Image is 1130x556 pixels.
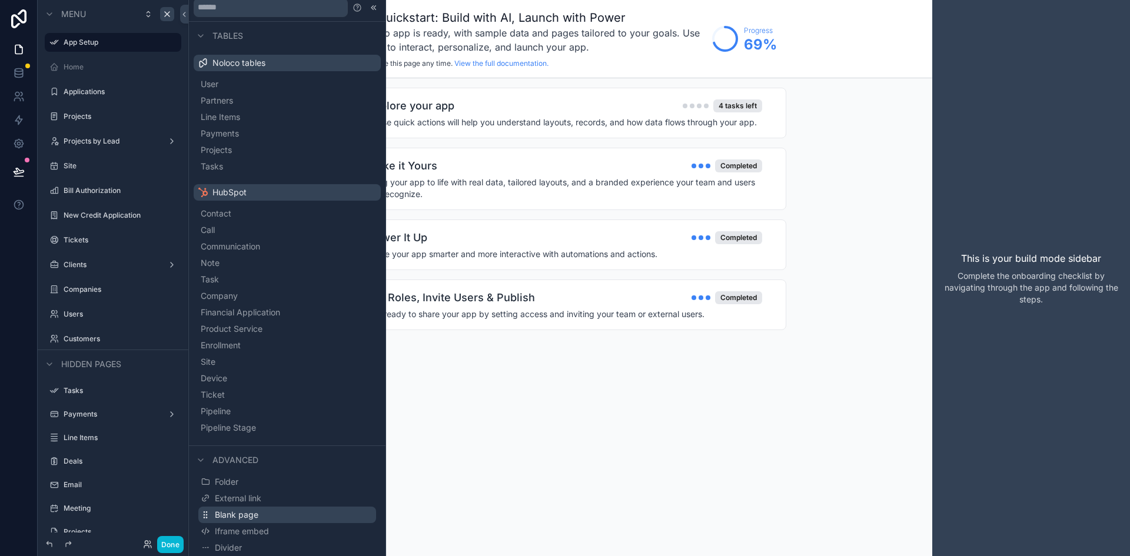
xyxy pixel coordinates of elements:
[198,288,376,304] button: Company
[64,136,162,146] label: Projects by Lead
[198,420,376,436] button: Pipeline Stage
[201,241,260,252] span: Communication
[961,251,1101,265] p: This is your build mode sidebar
[201,422,256,434] span: Pipeline Stage
[201,161,223,172] span: Tasks
[198,222,376,238] button: Call
[334,59,453,68] span: You can remove this page any time.
[64,285,179,294] label: Companies
[942,270,1121,305] p: Complete the onboarding checklist by navigating through the app and following the steps.
[201,356,215,368] span: Site
[201,307,280,318] span: Financial Application
[201,257,220,269] span: Note
[198,370,376,387] button: Device
[198,188,208,197] img: HubSpot logo
[198,271,376,288] button: Task
[201,372,227,384] span: Device
[215,492,261,504] span: External link
[744,35,777,54] span: 69 %
[64,260,162,269] label: Clients
[64,62,179,72] label: Home
[201,339,241,351] span: Enrollment
[201,208,231,219] span: Contact
[198,321,376,337] button: Product Service
[215,509,258,521] span: Blank page
[201,128,239,139] span: Payments
[61,358,121,370] span: Hidden pages
[201,290,238,302] span: Company
[198,304,376,321] button: Financial Application
[64,211,179,220] label: New Credit Application
[64,87,179,96] label: Applications
[61,8,86,20] span: Menu
[64,527,179,537] label: Projects
[64,386,179,395] label: Tasks
[64,480,179,490] label: Email
[198,158,376,175] button: Tasks
[334,9,706,26] h1: Noloco Quickstart: Build with AI, Launch with Power
[744,26,777,35] span: Progress
[64,235,179,245] label: Tickets
[201,389,225,401] span: Ticket
[198,403,376,420] button: Pipeline
[64,433,179,442] label: Line Items
[198,238,376,255] button: Communication
[201,405,231,417] span: Pipeline
[64,409,162,419] label: Payments
[64,112,179,121] label: Projects
[64,186,179,195] label: Bill Authorization
[201,144,232,156] span: Projects
[198,109,376,125] button: Line Items
[198,76,376,92] button: User
[198,92,376,109] button: Partners
[198,255,376,271] button: Note
[64,38,174,47] label: App Setup
[64,161,179,171] label: Site
[157,536,184,553] button: Done
[201,224,215,236] span: Call
[198,142,376,158] button: Projects
[215,542,242,554] span: Divider
[201,111,240,123] span: Line Items
[198,354,376,370] button: Site
[198,474,376,490] button: Folder
[198,387,376,403] button: Ticket
[201,274,219,285] span: Task
[212,187,247,198] span: HubSpot
[198,125,376,142] button: Payments
[198,540,376,556] button: Divider
[212,454,258,466] span: Advanced
[201,95,233,106] span: Partners
[212,57,265,69] span: Noloco tables
[198,507,376,523] button: Blank page
[198,205,376,222] button: Contact
[201,323,262,335] span: Product Service
[64,309,179,319] label: Users
[215,476,238,488] span: Folder
[215,525,269,537] span: Iframe embed
[212,30,243,42] span: Tables
[201,78,218,90] span: User
[64,457,179,466] label: Deals
[334,26,706,54] h3: Your Noloco app is ready, with sample data and pages tailored to your goals. Use these steps to i...
[64,334,179,344] label: Customers
[198,523,376,540] button: Iframe embed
